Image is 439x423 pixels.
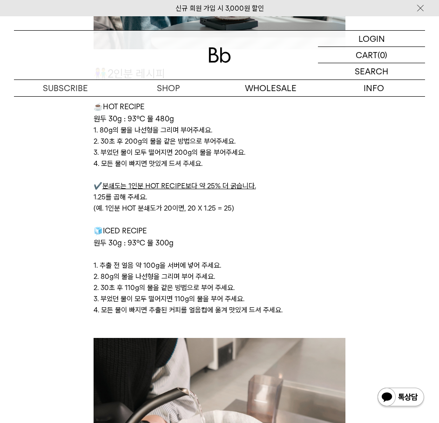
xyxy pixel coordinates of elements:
img: 카카오톡 채널 1:1 채팅 버튼 [377,387,425,409]
p: 1. 80g의 물을 나선형을 그리며 부어주세요. [94,125,346,136]
p: (예. 1인분 HOT 분쇄도가 20이면, 20 X 1.25 = 25) [94,203,346,214]
span: HOT RECIPE [103,102,144,111]
p: 1. 추출 전 얼음 약 100g을 서버에 넣어 주세요. [94,260,346,271]
span: 원두 30g : 93℃ 물 480g [94,114,174,123]
a: LOGIN [318,31,425,47]
span: 🧊ICED RECIPE [94,226,147,235]
p: LOGIN [358,31,385,46]
p: 4. 모든 물이 빠지면 맛있게 드셔 주세요. [94,158,346,169]
p: 3. 부었던 물이 모두 떨어지면 110g의 물을 부어 주세요. [94,293,346,304]
p: (0) [378,47,387,63]
span: 원두 30g : 93℃ 물 300g [94,238,174,247]
u: 분쇄도는 1인분 HOT RECIPE보다 약 25% 더 굵습니다. [102,182,256,190]
p: ✔️ [94,180,346,192]
a: 신규 회원 가입 시 3,000원 할인 [176,4,264,13]
a: SUBSCRIBE [14,80,117,96]
p: 1.25를 곱해 주세요. [94,192,346,203]
p: 2. 80g의 물을 나선형을 그리며 부어 주세요. [94,271,346,282]
p: INFO [322,80,425,96]
p: 4. 모든 물이 빠지면 추출된 커피를 얼음컵에 옮겨 맛있게 드셔 주세요. [94,304,346,316]
p: 3. 부었던 물이 모두 떨어지면 200g의 물을 부어주세요. [94,147,346,158]
span: ☕ [94,102,103,111]
p: SEARCH [355,63,388,79]
p: CART [356,47,378,63]
a: SHOP [117,80,220,96]
p: WHOLESALE [220,80,323,96]
a: CART (0) [318,47,425,63]
p: 2. 30초 후 200g의 물을 같은 방법으로 부어주세요. [94,136,346,147]
p: 2. 30초 후 110g의 물을 같은 방법으로 부어 주세요. [94,282,346,293]
img: 로고 [209,47,231,63]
